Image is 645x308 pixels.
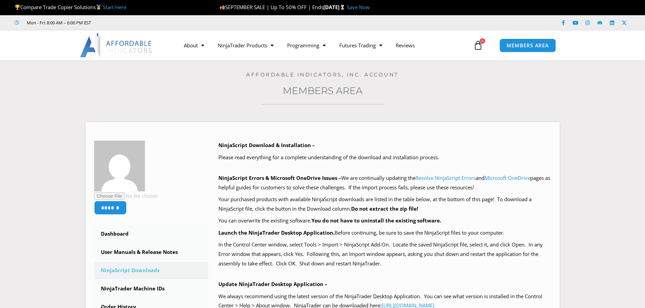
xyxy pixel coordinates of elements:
a: Members Area [283,85,363,96]
a: Dashboard [94,225,209,243]
a: Programming [280,38,332,53]
strong: [DATE] [323,4,347,10]
b: Do not extract the zip file! [351,205,418,212]
img: LogoAI | Affordable Indicators – NinjaTrader [80,33,153,57]
nav: Menu [177,38,472,53]
iframe: Customer reviews powered by Trustpilot [101,19,202,26]
span: Compare Trade Copier Solutions [15,4,126,10]
img: 🍂 [220,5,225,10]
img: ⌛ [340,5,345,10]
p: You can overwrite the existing software. [218,216,551,226]
a: Affordable Indicators, Inc. Account [246,71,399,78]
p: Before continuing, be sure to save the NinjaScript files to your computer. [218,228,551,238]
p: Please read everything for a complete understanding of the download and installation process. [218,153,551,162]
a: About [177,38,211,53]
span: SEPTEMBER SALE | Up To 50% OFF | Ends [219,4,323,10]
a: Start Here [103,4,126,10]
b: You do not have to uninstall the existing software. [311,217,441,224]
p: We are continually updating the and pages as helpful guides for customers to solve these challeng... [218,173,551,192]
a: NinjaTrader Products [211,38,280,53]
a: Save Now [347,4,370,10]
span: 0 [480,38,485,44]
a: User Manuals & Release Notes [94,243,209,261]
img: aa38a12611a87d126c474ae9584c5bc055892c929e7c02884b63ef26a5b47bd1 [94,141,145,191]
a: 0 [463,35,493,55]
b: Launch the NinjaTrader Desktop Application. [218,229,335,236]
a: Futures Trading [332,38,389,53]
span: MEMBERS AREA [507,43,549,48]
a: NinjaScript Downloads [94,262,209,279]
p: In the Control Center window, select Tools > Import > NinjaScript Add-On. Locate the saved NinjaS... [218,240,551,268]
b: NinjaScript Errors & Microsoft OneDrive Issues – [218,174,341,181]
a: NinjaTrader Machine IDs [94,280,209,298]
a: Microsoft OneDrive [485,174,530,181]
img: 🥇 [96,5,101,10]
p: Your purchased products with available NinjaScript downloads are listed in the table below, at th... [218,195,551,214]
img: 🏆 [15,5,20,10]
b: Update NinjaTrader Desktop Application – [218,281,327,287]
span: Mon - Fri: 8:00 AM – 6:00 PM EST [25,19,91,27]
a: Reviews [389,38,422,53]
b: NinjaScript Download & Installation – [218,142,315,148]
a: Resolve NinjaScript Errors [415,174,476,181]
a: MEMBERS AREA [499,39,556,52]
